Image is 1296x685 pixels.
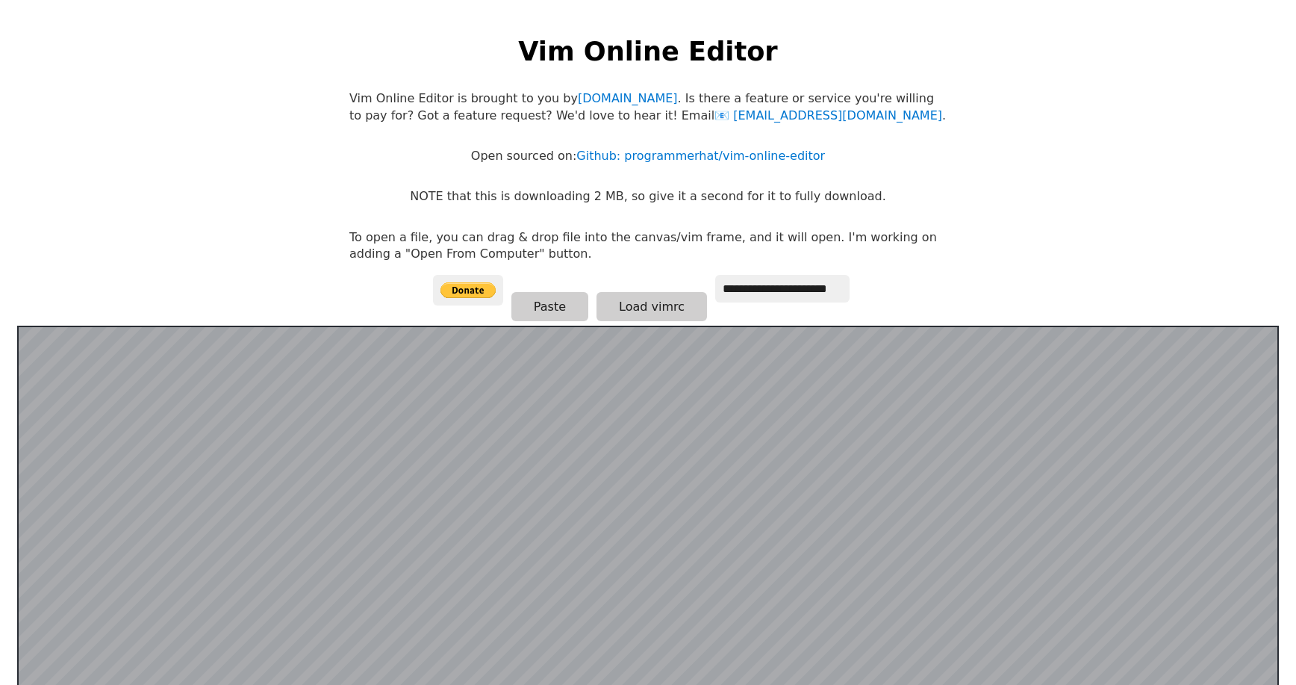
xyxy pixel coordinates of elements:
a: Github: programmerhat/vim-online-editor [576,149,825,163]
h1: Vim Online Editor [518,33,777,69]
button: Paste [511,292,588,321]
a: [DOMAIN_NAME] [578,91,678,105]
p: To open a file, you can drag & drop file into the canvas/vim frame, and it will open. I'm working... [349,229,947,263]
p: NOTE that this is downloading 2 MB, so give it a second for it to fully download. [410,188,885,205]
p: Vim Online Editor is brought to you by . Is there a feature or service you're willing to pay for?... [349,90,947,124]
button: Load vimrc [596,292,707,321]
p: Open sourced on: [471,148,825,164]
a: [EMAIL_ADDRESS][DOMAIN_NAME] [714,108,942,123]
